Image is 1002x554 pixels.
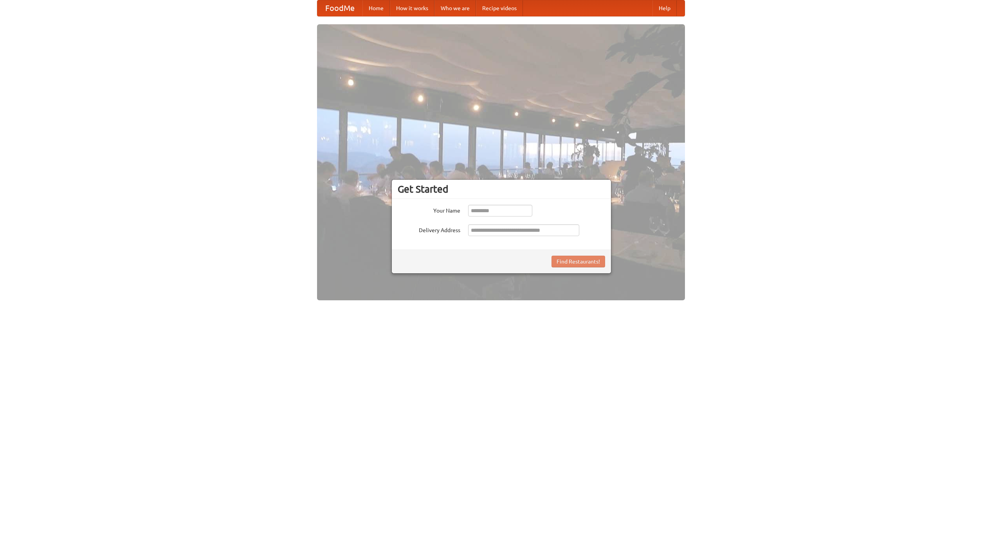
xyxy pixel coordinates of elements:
a: Help [652,0,677,16]
a: How it works [390,0,434,16]
a: Who we are [434,0,476,16]
a: Home [362,0,390,16]
a: FoodMe [317,0,362,16]
button: Find Restaurants! [551,256,605,267]
a: Recipe videos [476,0,523,16]
label: Your Name [398,205,460,215]
label: Delivery Address [398,224,460,234]
h3: Get Started [398,183,605,195]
